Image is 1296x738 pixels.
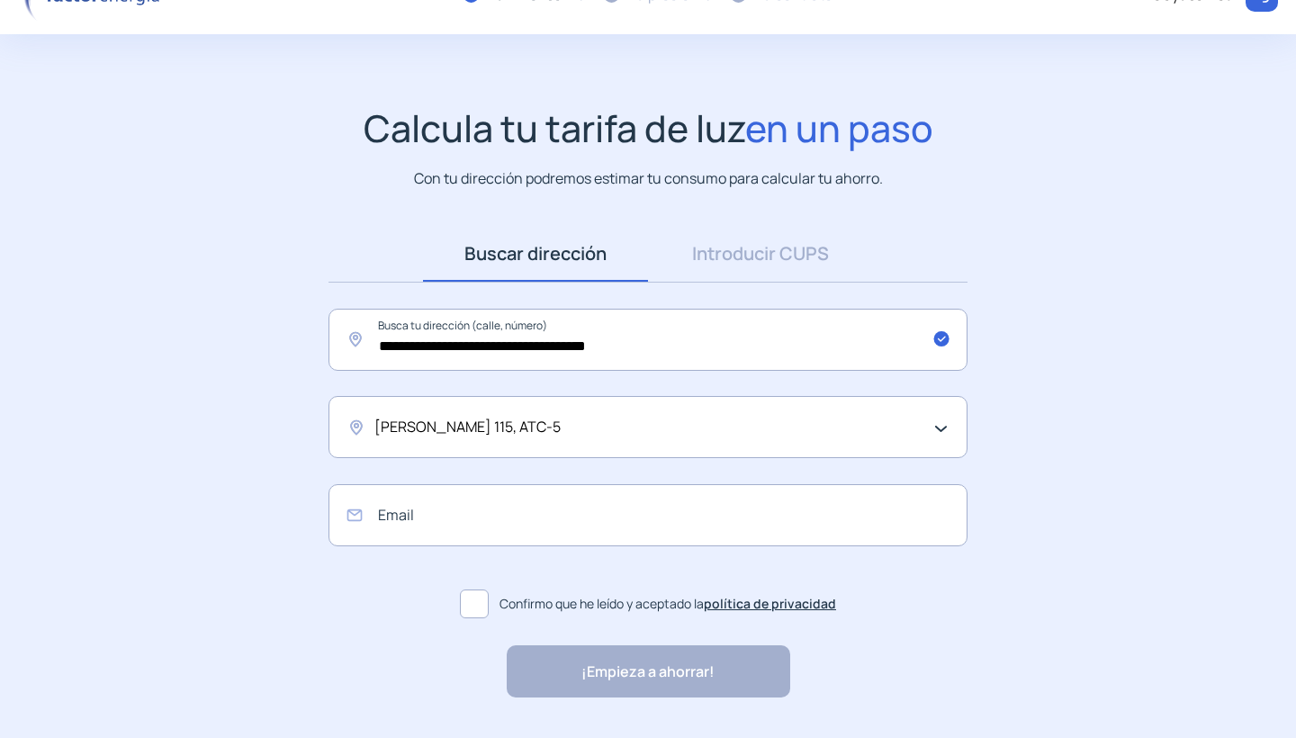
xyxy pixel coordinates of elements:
[374,416,561,439] span: [PERSON_NAME] 115, ATC-5
[414,167,883,190] p: Con tu dirección podremos estimar tu consumo para calcular tu ahorro.
[648,226,873,282] a: Introducir CUPS
[423,226,648,282] a: Buscar dirección
[704,595,836,612] a: política de privacidad
[364,106,933,150] h1: Calcula tu tarifa de luz
[745,103,933,153] span: en un paso
[499,594,836,614] span: Confirmo que he leído y aceptado la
